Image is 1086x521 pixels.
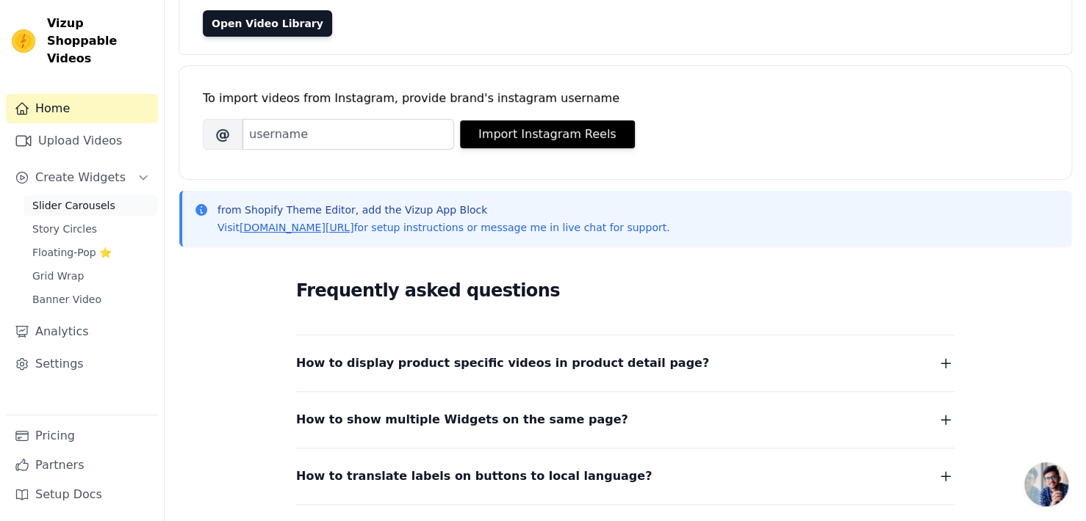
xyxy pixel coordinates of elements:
[1024,462,1068,506] div: Open chat
[296,353,954,374] button: How to display product specific videos in product detail page?
[203,119,242,150] span: @
[24,195,158,216] a: Slider Carousels
[32,292,101,307] span: Banner Video
[203,90,1048,107] div: To import videos from Instagram, provide brand's instagram username
[24,219,158,239] a: Story Circles
[6,163,158,192] button: Create Widgets
[296,466,652,487] span: How to translate labels on buttons to local language?
[32,245,112,260] span: Floating-Pop ⭐
[6,451,158,480] a: Partners
[32,222,97,236] span: Story Circles
[217,203,669,217] p: from Shopify Theme Editor, add the Vizup App Block
[24,242,158,263] a: Floating-Pop ⭐
[24,289,158,310] a: Banner Video
[296,409,954,430] button: How to show multiple Widgets on the same page?
[6,421,158,451] a: Pricing
[6,126,158,156] a: Upload Videos
[32,269,84,283] span: Grid Wrap
[12,29,35,53] img: Vizup
[242,119,454,150] input: username
[296,353,709,374] span: How to display product specific videos in product detail page?
[296,276,954,305] h2: Frequently asked questions
[35,169,126,186] span: Create Widgets
[296,466,954,487] button: How to translate labels on buttons to local language?
[6,349,158,379] a: Settings
[6,317,158,346] a: Analytics
[296,409,628,430] span: How to show multiple Widgets on the same page?
[6,480,158,509] a: Setup Docs
[6,94,158,123] a: Home
[203,10,332,37] a: Open Video Library
[32,198,115,213] span: Slider Carousels
[240,222,354,233] a: [DOMAIN_NAME][URL]
[460,120,635,148] button: Import Instagram Reels
[47,15,152,68] span: Vizup Shoppable Videos
[24,266,158,286] a: Grid Wrap
[217,220,669,235] p: Visit for setup instructions or message me in live chat for support.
